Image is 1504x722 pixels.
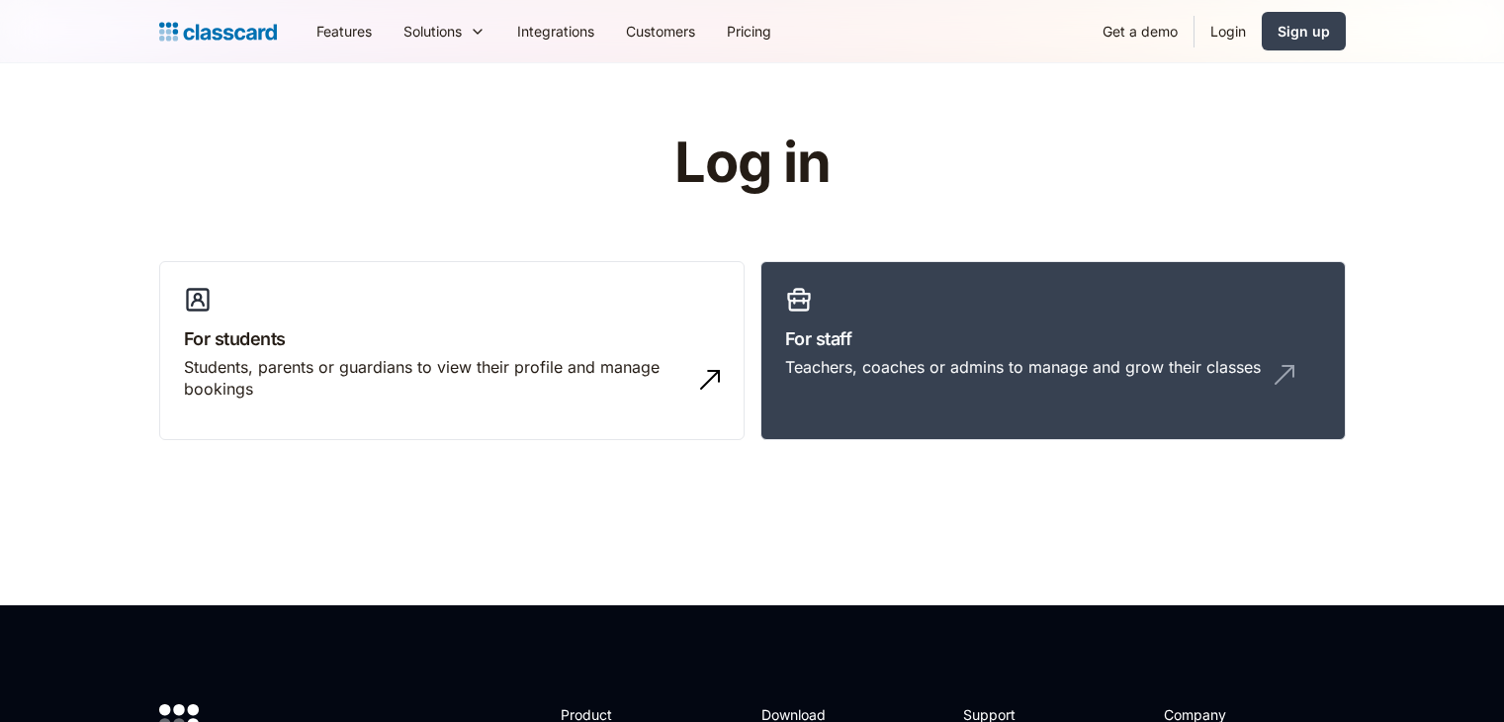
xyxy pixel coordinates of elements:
[301,9,388,53] a: Features
[1278,21,1330,42] div: Sign up
[184,356,680,401] div: Students, parents or guardians to view their profile and manage bookings
[1087,9,1194,53] a: Get a demo
[501,9,610,53] a: Integrations
[403,21,462,42] div: Solutions
[1262,12,1346,50] a: Sign up
[785,356,1261,378] div: Teachers, coaches or admins to manage and grow their classes
[388,9,501,53] div: Solutions
[1194,9,1262,53] a: Login
[184,325,720,352] h3: For students
[760,261,1346,441] a: For staffTeachers, coaches or admins to manage and grow their classes
[610,9,711,53] a: Customers
[711,9,787,53] a: Pricing
[159,261,745,441] a: For studentsStudents, parents or guardians to view their profile and manage bookings
[785,325,1321,352] h3: For staff
[159,18,277,45] a: Logo
[438,133,1066,194] h1: Log in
